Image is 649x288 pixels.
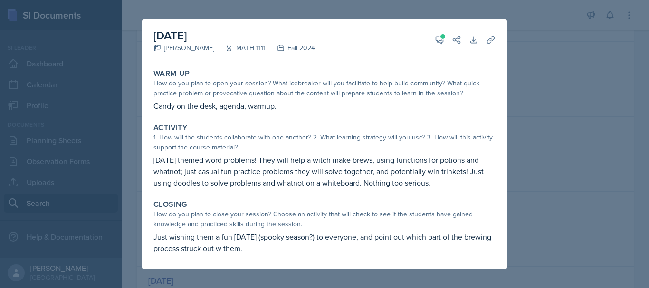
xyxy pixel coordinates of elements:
[214,43,266,53] div: MATH 1111
[153,231,496,254] p: Just wishing them a fun [DATE] (spooky season?) to everyone, and point out which part of the brew...
[153,78,496,98] div: How do you plan to open your session? What icebreaker will you facilitate to help build community...
[153,132,496,152] div: 1. How will the students collaborate with one another? 2. What learning strategy will you use? 3....
[153,69,190,78] label: Warm-Up
[153,154,496,188] p: [DATE] themed word problems! They will help a witch make brews, using functions for potions and w...
[153,100,496,111] p: Candy on the desk, agenda, warmup.
[266,43,315,53] div: Fall 2024
[153,43,214,53] div: [PERSON_NAME]
[153,123,187,132] label: Activity
[153,200,187,209] label: Closing
[153,27,315,44] h2: [DATE]
[153,209,496,229] div: How do you plan to close your session? Choose an activity that will check to see if the students ...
